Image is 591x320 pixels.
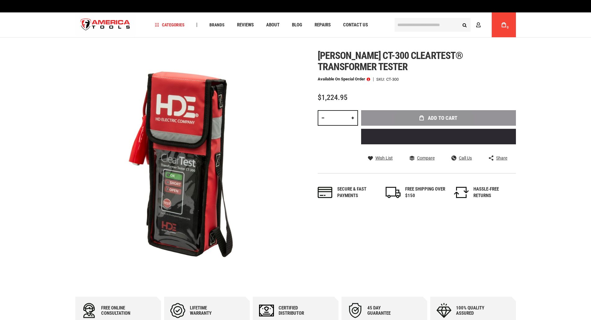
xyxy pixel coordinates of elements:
span: [PERSON_NAME] ct-300 cleartest® transformer tester [318,50,463,73]
div: Lifetime warranty [190,305,227,316]
a: store logo [75,13,136,37]
span: About [266,23,280,27]
span: Categories [155,23,185,27]
img: America Tools [75,13,136,37]
button: Search [459,19,471,31]
span: Compare [417,156,435,160]
a: Contact Us [340,21,371,29]
a: Call Us [451,155,472,161]
span: Share [496,156,507,160]
span: Blog [292,23,302,27]
strong: SKU [376,77,386,81]
div: 45 day Guarantee [367,305,405,316]
a: Blog [289,21,305,29]
div: Free online consultation [101,305,138,316]
span: $1,224.95 [318,93,347,102]
div: CT-300 [386,77,399,81]
a: Reviews [234,21,257,29]
img: returns [454,187,469,198]
span: Contact Us [343,23,368,27]
a: Compare [410,155,435,161]
a: Categories [152,21,187,29]
img: payments [318,187,333,198]
span: 0 [507,26,509,29]
img: shipping [386,187,401,198]
div: Secure & fast payments [337,186,378,199]
span: Repairs [315,23,331,27]
a: Repairs [312,21,334,29]
span: Reviews [237,23,254,27]
span: Brands [209,23,225,27]
a: About [263,21,282,29]
a: Brands [207,21,227,29]
div: HASSLE-FREE RETURNS [473,186,514,199]
img: main product photo [75,50,296,270]
a: 0 [498,12,510,37]
a: Wish List [368,155,393,161]
div: FREE SHIPPING OVER $150 [405,186,445,199]
div: 100% quality assured [456,305,493,316]
p: Available on Special Order [318,77,370,81]
span: Call Us [459,156,472,160]
div: Certified Distributor [279,305,316,316]
span: Wish List [375,156,393,160]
